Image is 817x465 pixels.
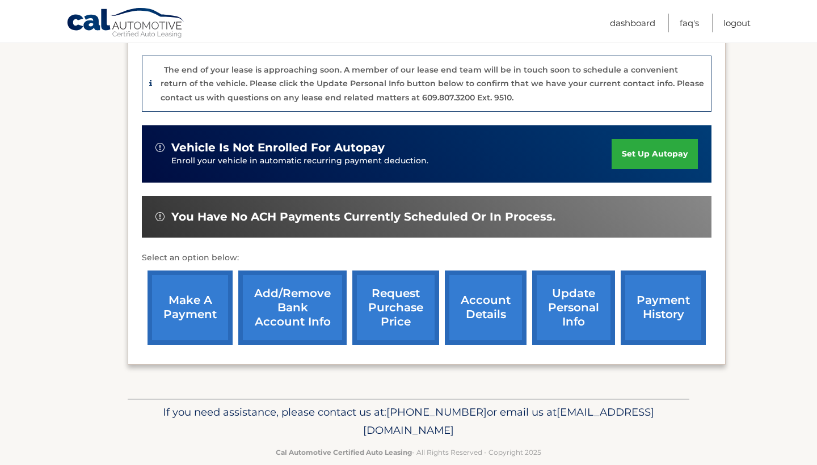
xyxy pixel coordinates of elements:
strong: Cal Automotive Certified Auto Leasing [276,448,412,456]
p: Select an option below: [142,251,711,265]
a: make a payment [148,270,233,345]
a: Add/Remove bank account info [238,270,347,345]
a: payment history [621,270,706,345]
a: Logout [723,14,751,32]
p: The end of your lease is approaching soon. A member of our lease end team will be in touch soon t... [161,65,704,103]
p: If you need assistance, please contact us at: or email us at [135,403,682,439]
span: vehicle is not enrolled for autopay [171,141,385,155]
a: Dashboard [610,14,655,32]
a: update personal info [532,270,615,345]
p: Enroll your vehicle in automatic recurring payment deduction. [171,155,612,167]
a: account details [445,270,527,345]
a: set up autopay [612,139,698,169]
a: FAQ's [680,14,699,32]
img: alert-white.svg [155,212,165,221]
span: [PHONE_NUMBER] [386,405,487,418]
a: Cal Automotive [66,7,186,40]
p: - All Rights Reserved - Copyright 2025 [135,446,682,458]
span: You have no ACH payments currently scheduled or in process. [171,210,555,224]
img: alert-white.svg [155,143,165,152]
a: request purchase price [352,270,439,345]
